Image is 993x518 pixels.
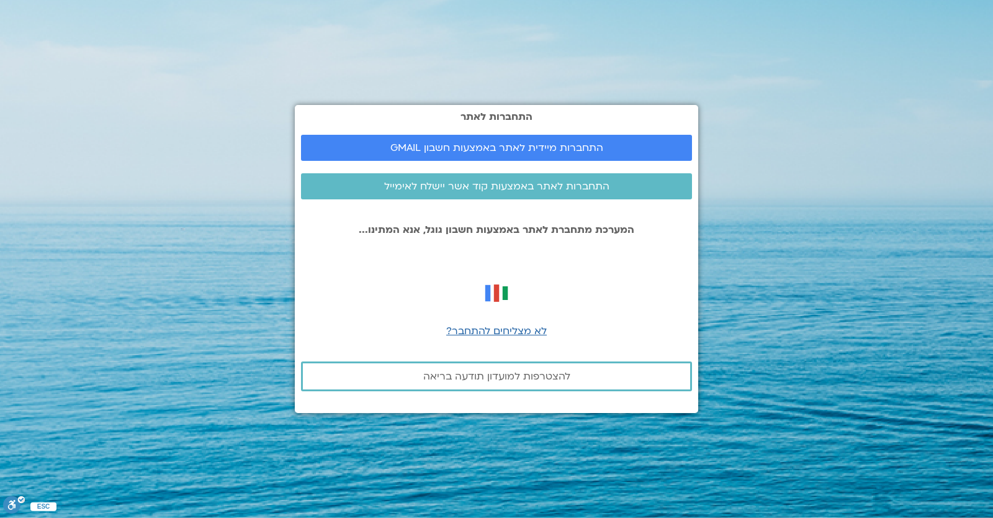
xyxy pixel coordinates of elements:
a: התחברות מיידית לאתר באמצעות חשבון GMAIL [301,135,692,161]
a: התחברות לאתר באמצעות קוד אשר יישלח לאימייל [301,173,692,199]
a: לא מצליחים להתחבר? [446,324,547,338]
h2: התחברות לאתר [301,111,692,122]
span: התחברות מיידית לאתר באמצעות חשבון GMAIL [390,142,603,153]
span: התחברות לאתר באמצעות קוד אשר יישלח לאימייל [384,181,609,192]
p: המערכת מתחברת לאתר באמצעות חשבון גוגל, אנא המתינו... [301,224,692,235]
a: להצטרפות למועדון תודעה בריאה [301,361,692,391]
span: להצטרפות למועדון תודעה בריאה [423,371,570,382]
